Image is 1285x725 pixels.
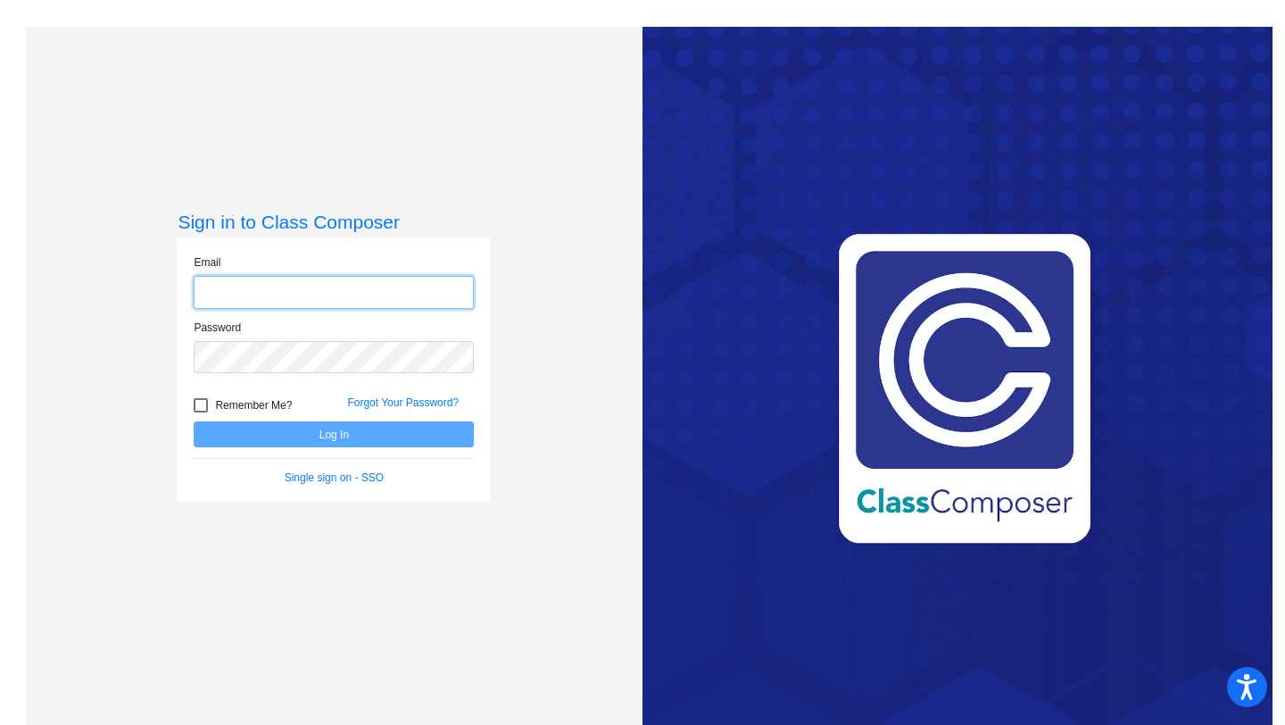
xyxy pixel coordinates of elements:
a: Forgot Your Password? [347,396,459,409]
label: Password [194,320,241,336]
h3: Sign in to Class Composer [178,211,490,233]
button: Log In [194,421,474,447]
a: Single sign on - SSO [285,471,384,484]
label: Email [194,254,220,271]
span: Remember Me? [215,395,292,416]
